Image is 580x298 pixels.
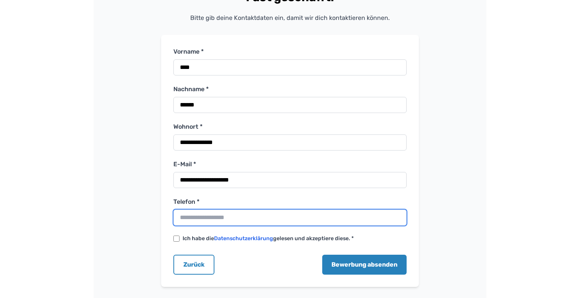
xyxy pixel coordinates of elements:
label: Vorname * [173,47,407,56]
label: E-Mail * [173,160,407,169]
label: Nachname * [173,85,407,94]
label: Telefon * [173,197,407,206]
button: Bewerbung absenden [322,255,407,275]
button: Zurück [173,255,214,275]
label: Ich habe die gelesen und akzeptiere diese. * [183,235,354,242]
a: Datenschutzerklärung [214,235,273,242]
p: Bitte gib deine Kontaktdaten ein, damit wir dich kontaktieren können. [161,13,419,23]
label: Wohnort * [173,122,407,131]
